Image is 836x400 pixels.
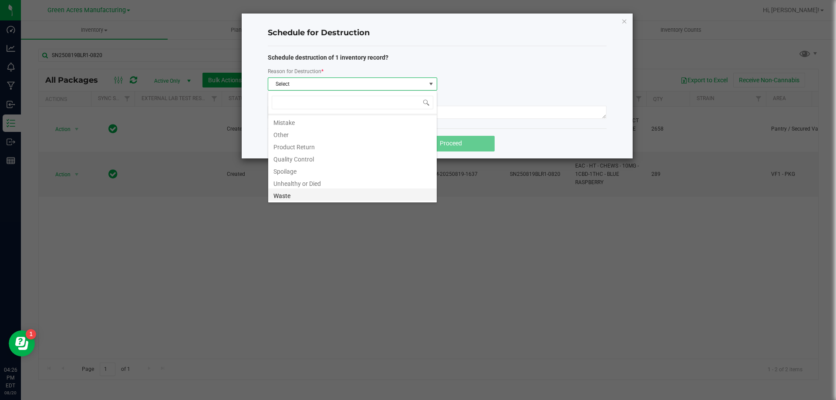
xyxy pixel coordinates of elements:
[440,140,462,147] span: Proceed
[268,27,607,39] h4: Schedule for Destruction
[268,54,388,61] strong: Schedule destruction of 1 inventory record?
[9,330,35,356] iframe: Resource center
[268,78,426,90] span: Select
[26,329,36,339] iframe: Resource center unread badge
[268,67,324,75] label: Reason for Destruction
[408,136,495,151] button: Proceed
